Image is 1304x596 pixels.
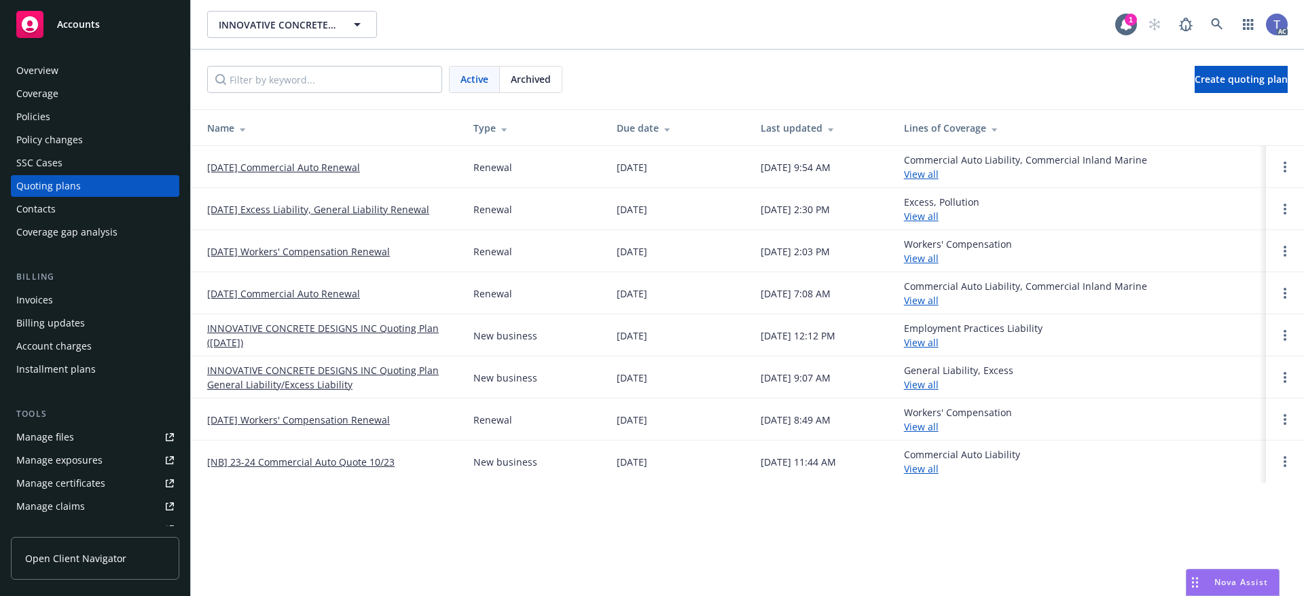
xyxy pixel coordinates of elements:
div: Drag to move [1187,570,1203,595]
a: INNOVATIVE CONCRETE DESIGNS INC Quoting Plan ([DATE]) [207,321,452,350]
div: Tools [11,407,179,421]
input: Filter by keyword... [207,66,442,93]
a: View all [904,420,939,433]
a: [NB] 23-24 Commercial Auto Quote 10/23 [207,455,395,469]
div: Installment plans [16,358,96,380]
div: [DATE] [617,286,647,301]
a: View all [904,378,939,391]
a: [DATE] Workers' Compensation Renewal [207,413,390,427]
a: Overview [11,60,179,81]
div: Renewal [473,160,512,174]
div: Manage exposures [16,449,103,471]
div: Renewal [473,286,512,301]
a: View all [904,252,939,265]
div: Billing updates [16,312,85,334]
div: Due date [617,121,738,135]
div: Commercial Auto Liability [904,447,1020,476]
img: photo [1266,14,1288,35]
a: Manage exposures [11,449,179,471]
div: New business [473,329,537,343]
div: Account charges [16,335,92,357]
a: Manage certificates [11,472,179,494]
a: Create quoting plan [1195,66,1288,93]
a: Open options [1277,453,1293,470]
div: Last updated [761,121,882,135]
div: [DATE] [617,202,647,217]
a: Installment plans [11,358,179,380]
div: Renewal [473,202,512,217]
a: INNOVATIVE CONCRETE DESIGNS INC Quoting Plan General Liability/Excess Liability [207,363,452,392]
div: Workers' Compensation [904,237,1012,265]
div: Name [207,121,452,135]
div: Policies [16,106,50,128]
a: Manage files [11,426,179,448]
a: Accounts [11,5,179,43]
a: Contacts [11,198,179,220]
a: Manage claims [11,496,179,517]
a: Switch app [1235,11,1262,38]
div: [DATE] 9:54 AM [761,160,831,174]
div: Lines of Coverage [904,121,1255,135]
div: General Liability, Excess [904,363,1013,392]
div: [DATE] [617,329,647,343]
a: View all [904,336,939,349]
span: Archived [511,72,551,86]
div: Manage BORs [16,519,80,540]
div: Policy changes [16,129,83,151]
button: Nova Assist [1186,569,1280,596]
div: Quoting plans [16,175,81,197]
div: [DATE] 2:30 PM [761,202,830,217]
div: [DATE] 8:49 AM [761,413,831,427]
div: [DATE] [617,413,647,427]
a: Open options [1277,159,1293,175]
div: Manage claims [16,496,85,517]
div: Excess, Pollution [904,195,979,223]
a: Open options [1277,369,1293,386]
div: Coverage [16,83,58,105]
div: Renewal [473,244,512,259]
a: Manage BORs [11,519,179,540]
a: Policies [11,106,179,128]
span: Accounts [57,19,100,30]
a: Start snowing [1141,11,1168,38]
a: Open options [1277,411,1293,428]
div: SSC Cases [16,152,62,174]
a: SSC Cases [11,152,179,174]
a: Invoices [11,289,179,311]
a: Open options [1277,201,1293,217]
div: Manage files [16,426,74,448]
div: Commercial Auto Liability, Commercial Inland Marine [904,279,1147,308]
div: Renewal [473,413,512,427]
a: [DATE] Excess Liability, General Liability Renewal [207,202,429,217]
a: Search [1203,11,1231,38]
a: Coverage [11,83,179,105]
span: Create quoting plan [1195,73,1288,86]
a: View all [904,210,939,223]
div: New business [473,455,537,469]
a: Account charges [11,335,179,357]
span: Nova Assist [1214,576,1268,588]
div: [DATE] [617,455,647,469]
div: Commercial Auto Liability, Commercial Inland Marine [904,153,1147,181]
a: Quoting plans [11,175,179,197]
div: [DATE] 2:03 PM [761,244,830,259]
a: Billing updates [11,312,179,334]
div: [DATE] 11:44 AM [761,455,836,469]
div: 1 [1125,14,1137,26]
div: New business [473,371,537,385]
div: Type [473,121,595,135]
a: Open options [1277,243,1293,259]
a: View all [904,294,939,307]
div: [DATE] [617,244,647,259]
a: [DATE] Commercial Auto Renewal [207,160,360,174]
div: [DATE] 12:12 PM [761,329,835,343]
div: Contacts [16,198,56,220]
button: INNOVATIVE CONCRETE DESIGNS INC [207,11,377,38]
div: [DATE] [617,160,647,174]
a: Coverage gap analysis [11,221,179,243]
a: [DATE] Commercial Auto Renewal [207,286,360,301]
a: Open options [1277,327,1293,343]
a: [DATE] Workers' Compensation Renewal [207,244,390,259]
div: [DATE] 9:07 AM [761,371,831,385]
